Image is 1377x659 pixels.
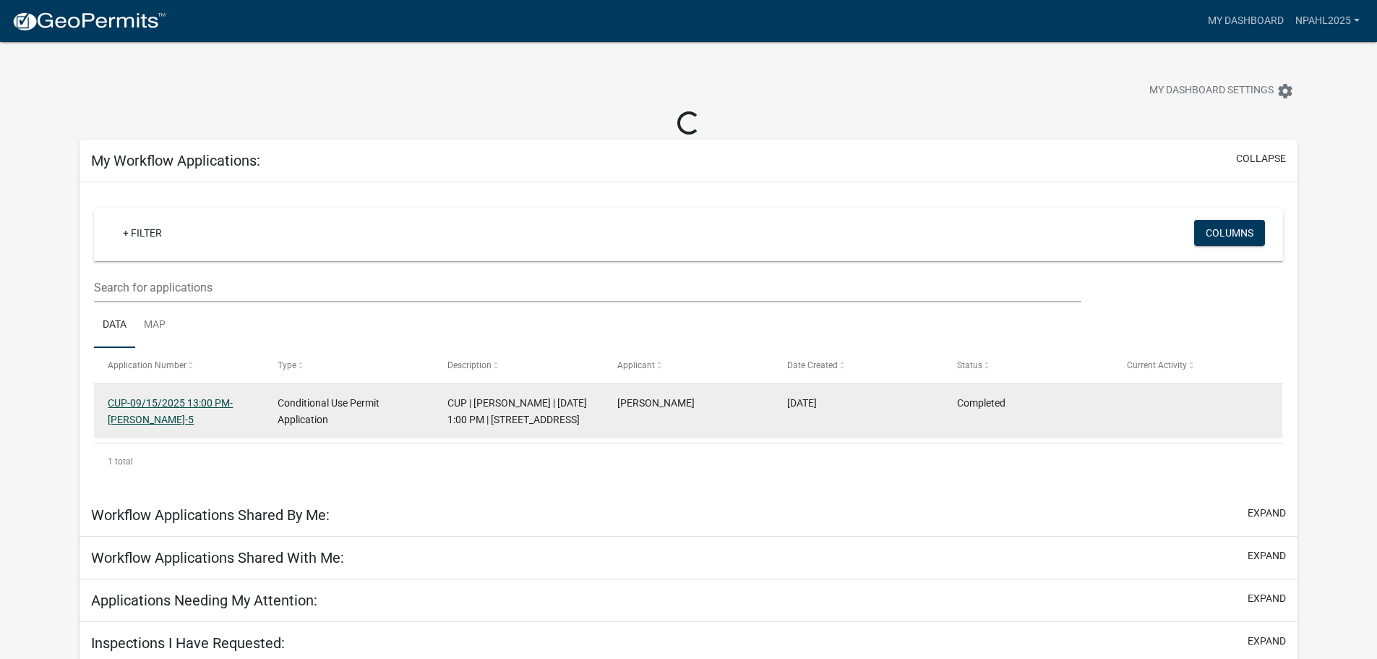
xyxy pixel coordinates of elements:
[604,348,773,383] datatable-header-cell: Applicant
[264,348,434,383] datatable-header-cell: Type
[108,360,186,370] span: Application Number
[957,397,1005,409] span: Completed
[787,360,838,370] span: Date Created
[773,348,943,383] datatable-header-cell: Date Created
[943,348,1112,383] datatable-header-cell: Status
[91,549,344,566] h5: Workflow Applications Shared With Me:
[617,360,655,370] span: Applicant
[617,397,695,409] span: Nicole Pahl
[1248,634,1286,649] button: expand
[91,634,285,652] h5: Inspections I Have Requested:
[1248,591,1286,606] button: expand
[434,348,604,383] datatable-header-cell: Description
[447,397,587,425] span: CUP | Nicole Pahl | 09/15/2025 1:00 PM | 1601 Utica Avenue South | St. Louis Park, MN 55416
[1277,82,1294,100] i: settings
[80,182,1297,493] div: collapse
[94,443,1283,480] div: 1 total
[1194,220,1265,246] button: Columns
[1248,548,1286,564] button: expand
[447,360,492,370] span: Description
[94,302,135,349] a: Data
[1127,360,1187,370] span: Current Activity
[278,397,379,425] span: Conditional Use Permit Application
[108,397,233,425] a: CUP-09/15/2025 13:00 PM-[PERSON_NAME]-5
[135,302,174,349] a: Map
[1149,82,1274,100] span: My Dashboard Settings
[1112,348,1282,383] datatable-header-cell: Current Activity
[91,152,260,169] h5: My Workflow Applications:
[787,397,817,409] span: 08/18/2025
[1290,7,1365,35] a: NPahl2025
[94,273,1081,302] input: Search for applications
[91,506,330,524] h5: Workflow Applications Shared By Me:
[91,592,317,609] h5: Applications Needing My Attention:
[94,348,264,383] datatable-header-cell: Application Number
[1202,7,1290,35] a: My Dashboard
[278,360,296,370] span: Type
[1236,151,1286,166] button: collapse
[111,220,173,246] a: + Filter
[1248,506,1286,521] button: expand
[957,360,982,370] span: Status
[1138,77,1305,105] button: My Dashboard Settingssettings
